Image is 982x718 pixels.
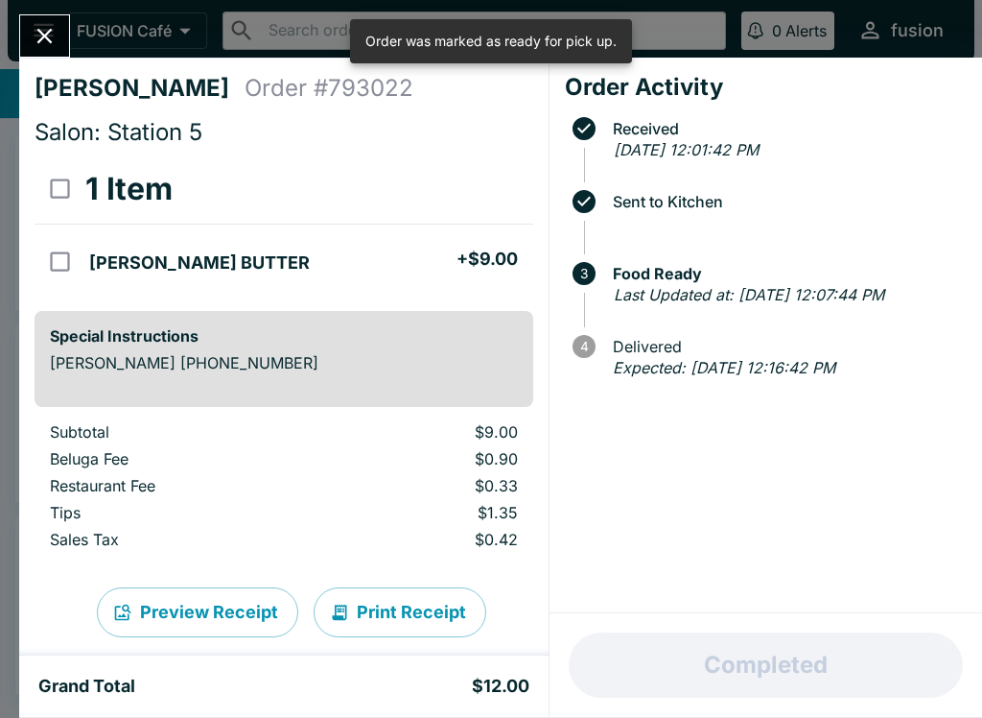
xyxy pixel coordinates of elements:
[614,140,759,159] em: [DATE] 12:01:42 PM
[365,25,617,58] div: Order was marked as ready for pick up.
[97,587,298,637] button: Preview Receipt
[579,339,588,354] text: 4
[565,73,967,102] h4: Order Activity
[35,118,202,146] span: Salon: Station 5
[344,422,518,442] p: $9.00
[50,353,518,372] p: [PERSON_NAME] [PHONE_NUMBER]
[245,74,413,103] h4: Order # 793022
[344,530,518,549] p: $0.42
[603,120,967,137] span: Received
[38,675,135,698] h5: Grand Total
[613,358,835,377] em: Expected: [DATE] 12:16:42 PM
[614,285,884,304] em: Last Updated at: [DATE] 12:07:44 PM
[85,170,173,208] h3: 1 Item
[344,449,518,468] p: $0.90
[50,449,314,468] p: Beluga Fee
[603,338,967,355] span: Delivered
[50,530,314,549] p: Sales Tax
[35,74,245,103] h4: [PERSON_NAME]
[580,266,588,281] text: 3
[603,193,967,210] span: Sent to Kitchen
[603,265,967,282] span: Food Ready
[50,326,518,346] h6: Special Instructions
[50,503,314,522] p: Tips
[35,155,533,296] table: orders table
[456,248,518,271] h5: + $9.00
[89,251,310,275] h5: [PERSON_NAME] BUTTER
[314,587,486,637] button: Print Receipt
[344,503,518,522] p: $1.35
[472,675,529,698] h5: $12.00
[50,476,314,495] p: Restaurant Fee
[50,422,314,442] p: Subtotal
[20,15,69,57] button: Close
[35,422,533,557] table: orders table
[344,476,518,495] p: $0.33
